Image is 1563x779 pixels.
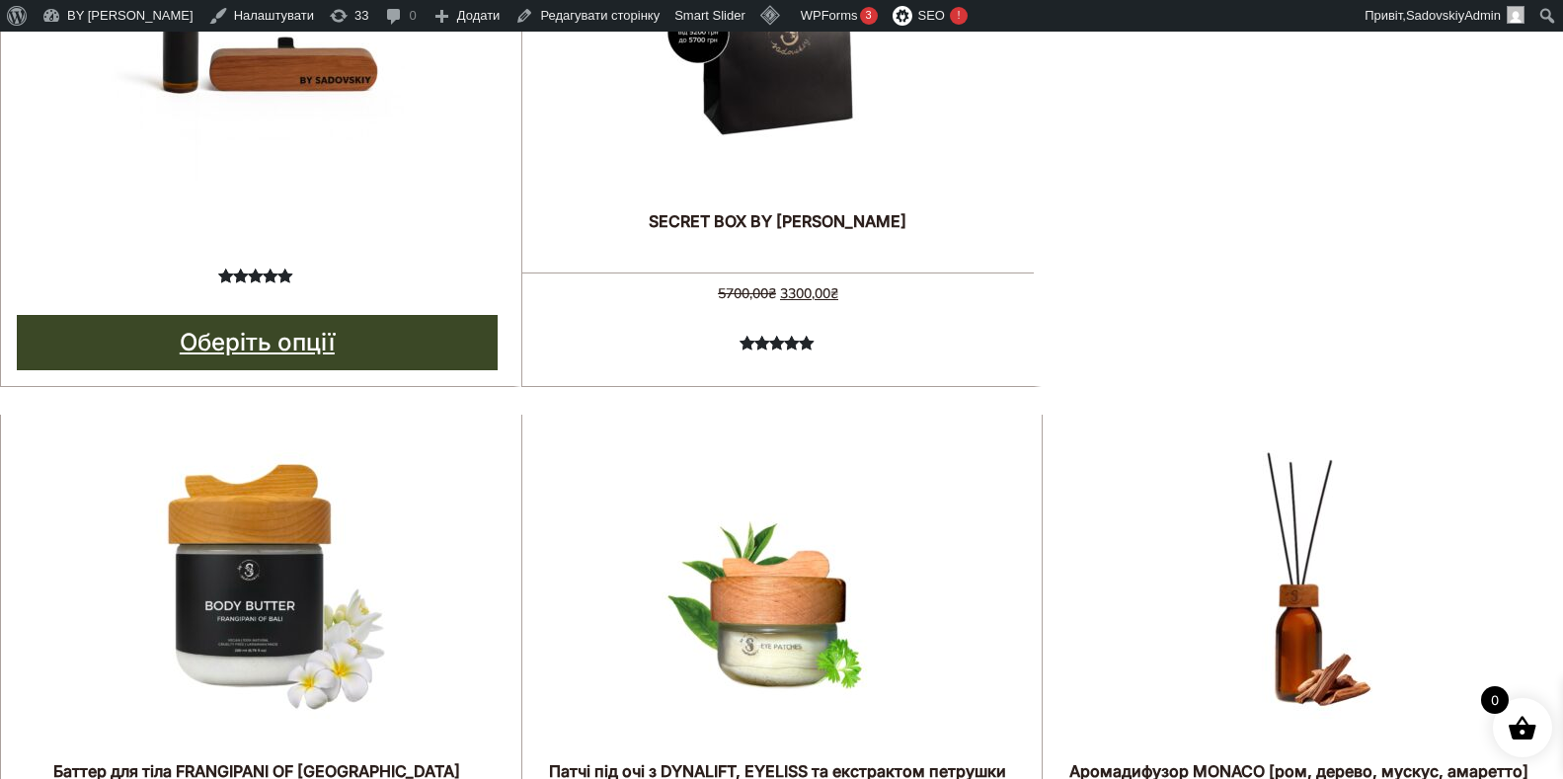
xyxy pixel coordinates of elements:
span: 2 [740,331,817,376]
span: Рейтинг з 5 на основі опитування покупця [218,264,295,403]
div: 3 [860,7,878,25]
span: ₴ [768,284,776,302]
img: Патчі під очі з DYNALIFT, EYELISS та екстрактом петрушки [630,434,926,731]
span: 3300,00 [780,284,838,302]
span: 1 [218,264,295,309]
span: 5700,00 [718,284,776,302]
a: Виберіть опції для " LIMITED CAR DIFFUSER" [17,315,498,370]
span: SEO [918,8,945,23]
img: Аромадифузор MONACO [ром, дерево, мускус, амаретто] [1151,434,1447,731]
div: Оцінено в 5.00 з 5 [218,264,295,287]
div: SECRET BOX BY [PERSON_NAME] [630,212,926,252]
span: ₴ [830,284,838,302]
div: ! [950,7,968,25]
span: 0 [1481,686,1509,714]
img: Баттер для тіла FRANGIPANI OF BALI [109,434,405,731]
span: Рейтинг з 5 на основі опитування покупців [740,331,817,470]
span: SadovskiyAdmin [1406,8,1501,23]
div: Оцінено в 5.00 з 5 [740,331,817,354]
